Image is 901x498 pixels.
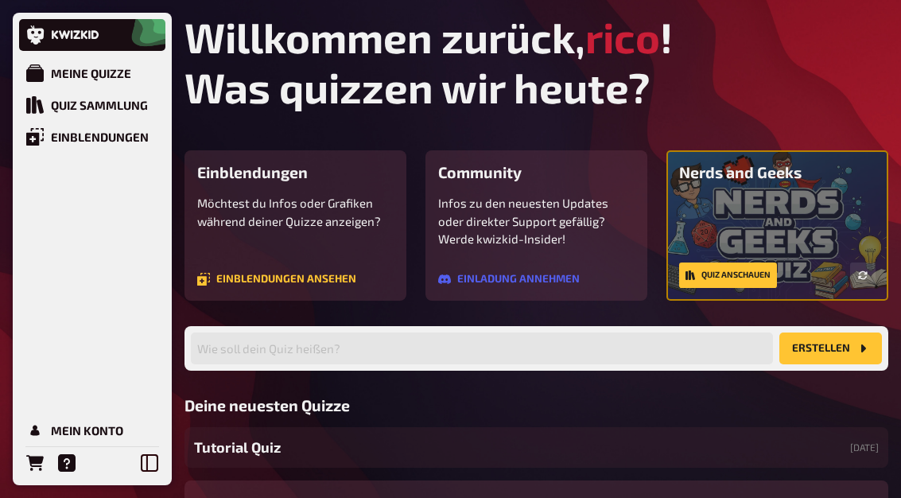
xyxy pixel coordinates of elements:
a: Einblendungen [19,121,165,153]
a: Mein Konto [19,414,165,446]
h1: Willkommen zurück, ! Was quizzen wir heute? [184,12,888,112]
span: Tutorial Quiz [194,437,281,458]
h3: Community [438,163,635,181]
div: Meine Quizze [51,66,131,80]
h3: Nerds and Geeks [679,163,876,181]
span: rico [585,12,660,62]
p: Möchtest du Infos oder Grafiken während deiner Quizze anzeigen? [197,194,394,230]
p: Infos zu den neuesten Updates oder direkter Support gefällig? Werde kwizkid-Insider! [438,194,635,248]
a: Quiz Sammlung [19,89,165,121]
a: Einladung annehmen [438,273,580,286]
a: Meine Quizze [19,57,165,89]
a: Quiz anschauen [679,263,777,288]
div: Mein Konto [51,423,123,438]
a: Einblendungen ansehen [197,273,356,286]
small: [DATE] [850,441,879,454]
input: Wie soll dein Quiz heißen? [191,333,773,364]
h3: Einblendungen [197,163,394,181]
div: Quiz Sammlung [51,98,148,112]
a: Bestellungen [19,447,51,479]
h3: Deine neuesten Quizze [184,396,888,414]
div: Einblendungen [51,130,149,144]
a: Tutorial Quiz[DATE] [184,427,888,468]
a: Hilfe [51,447,83,479]
button: Erstellen [779,333,882,364]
